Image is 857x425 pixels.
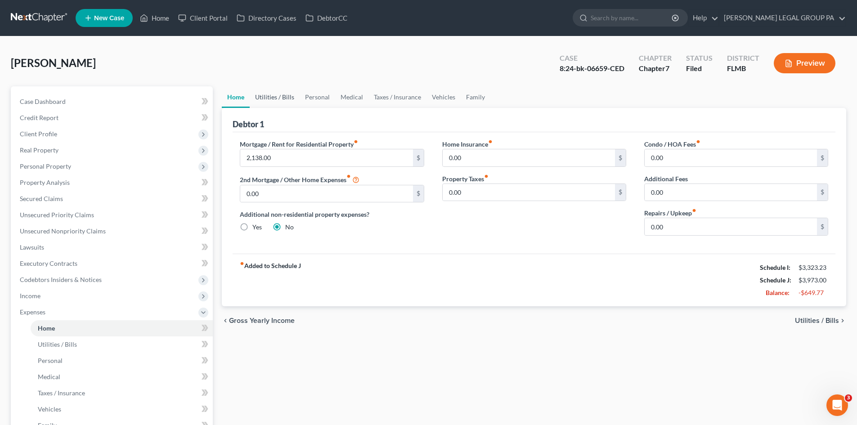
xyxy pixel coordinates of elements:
[240,149,413,166] input: --
[442,174,489,183] label: Property Taxes
[31,320,213,336] a: Home
[645,184,817,201] input: --
[38,389,85,397] span: Taxes / Insurance
[301,10,352,26] a: DebtorCC
[839,317,846,324] i: chevron_right
[31,385,213,401] a: Taxes / Insurance
[20,308,45,316] span: Expenses
[222,317,229,324] i: chevron_left
[240,261,301,299] strong: Added to Schedule J
[13,255,213,272] a: Executory Contracts
[11,56,96,69] span: [PERSON_NAME]
[799,288,828,297] div: -$649.77
[591,9,673,26] input: Search by name...
[20,259,77,267] span: Executory Contracts
[645,149,817,166] input: --
[13,207,213,223] a: Unsecured Priority Claims
[240,185,413,202] input: --
[826,394,848,416] iframe: Intercom live chat
[443,184,615,201] input: --
[38,324,55,332] span: Home
[20,227,106,235] span: Unsecured Nonpriority Claims
[639,63,672,74] div: Chapter
[20,130,57,138] span: Client Profile
[461,86,490,108] a: Family
[799,263,828,272] div: $3,323.23
[20,211,94,219] span: Unsecured Priority Claims
[795,317,839,324] span: Utilities / Bills
[686,63,713,74] div: Filed
[644,174,688,183] label: Additional Fees
[174,10,232,26] a: Client Portal
[250,86,300,108] a: Utilities / Bills
[38,373,60,380] span: Medical
[20,114,58,121] span: Credit Report
[817,184,828,201] div: $
[817,149,828,166] div: $
[484,174,489,179] i: fiber_manual_record
[13,174,213,191] a: Property Analysis
[13,223,213,239] a: Unsecured Nonpriority Claims
[13,94,213,110] a: Case Dashboard
[368,86,426,108] a: Taxes / Insurance
[240,261,244,266] i: fiber_manual_record
[443,149,615,166] input: --
[20,276,102,283] span: Codebtors Insiders & Notices
[31,353,213,369] a: Personal
[20,162,71,170] span: Personal Property
[817,218,828,235] div: $
[645,218,817,235] input: --
[413,149,424,166] div: $
[13,239,213,255] a: Lawsuits
[845,394,852,402] span: 3
[766,289,790,296] strong: Balance:
[285,223,294,232] label: No
[20,179,70,186] span: Property Analysis
[20,195,63,202] span: Secured Claims
[13,110,213,126] a: Credit Report
[31,401,213,417] a: Vehicles
[774,53,835,73] button: Preview
[335,86,368,108] a: Medical
[31,336,213,353] a: Utilities / Bills
[442,139,493,149] label: Home Insurance
[300,86,335,108] a: Personal
[240,210,424,219] label: Additional non-residential property expenses?
[94,15,124,22] span: New Case
[38,405,61,413] span: Vehicles
[615,184,626,201] div: $
[692,208,696,213] i: fiber_manual_record
[795,317,846,324] button: Utilities / Bills chevron_right
[686,53,713,63] div: Status
[252,223,262,232] label: Yes
[615,149,626,166] div: $
[38,357,63,364] span: Personal
[696,139,700,144] i: fiber_manual_record
[413,185,424,202] div: $
[644,208,696,218] label: Repairs / Upkeep
[644,139,700,149] label: Condo / HOA Fees
[20,292,40,300] span: Income
[346,174,351,179] i: fiber_manual_record
[760,276,791,284] strong: Schedule J:
[20,243,44,251] span: Lawsuits
[760,264,790,271] strong: Schedule I:
[233,119,264,130] div: Debtor 1
[135,10,174,26] a: Home
[560,63,624,74] div: 8:24-bk-06659-CED
[727,63,759,74] div: FLMB
[560,53,624,63] div: Case
[665,64,669,72] span: 7
[799,276,828,285] div: $3,973.00
[232,10,301,26] a: Directory Cases
[354,139,358,144] i: fiber_manual_record
[719,10,846,26] a: [PERSON_NAME] LEGAL GROUP PA
[240,174,359,185] label: 2nd Mortgage / Other Home Expenses
[20,146,58,154] span: Real Property
[688,10,718,26] a: Help
[222,86,250,108] a: Home
[426,86,461,108] a: Vehicles
[229,317,295,324] span: Gross Yearly Income
[20,98,66,105] span: Case Dashboard
[38,340,77,348] span: Utilities / Bills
